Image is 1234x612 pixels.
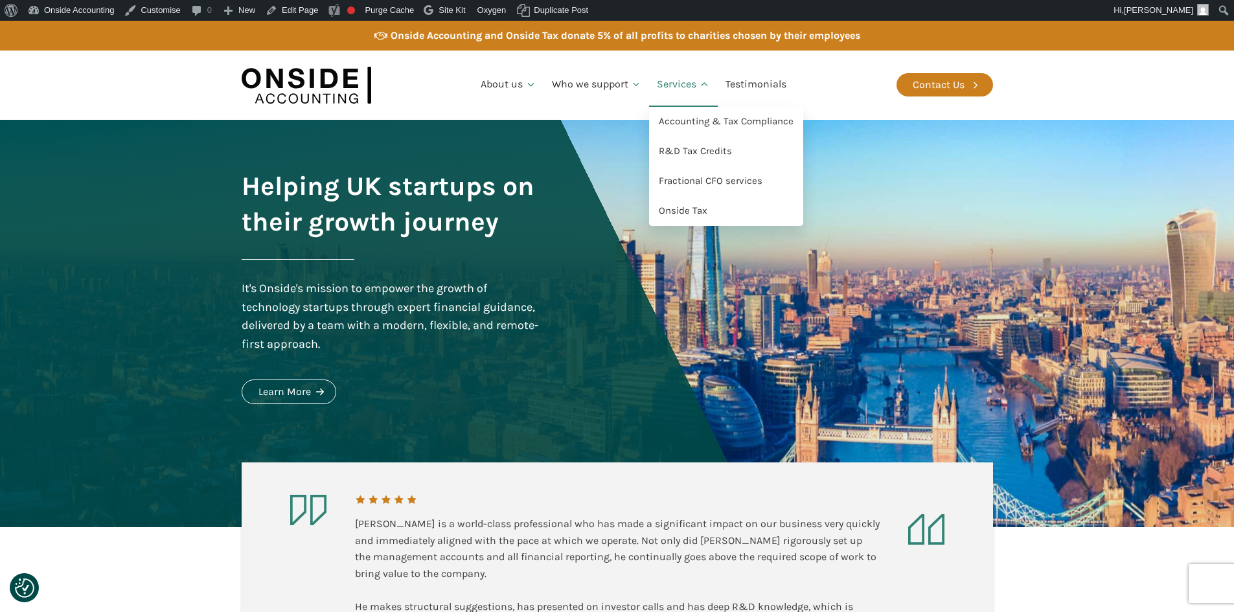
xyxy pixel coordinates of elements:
[258,383,311,400] div: Learn More
[913,76,965,93] div: Contact Us
[649,137,803,166] a: R&D Tax Credits
[1124,5,1193,15] span: [PERSON_NAME]
[242,168,542,240] h1: Helping UK startups on their growth journey
[473,63,544,107] a: About us
[15,578,34,598] img: Revisit consent button
[242,380,336,404] a: Learn More
[718,63,794,107] a: Testimonials
[439,5,465,15] span: Site Kit
[649,166,803,196] a: Fractional CFO services
[649,63,718,107] a: Services
[897,73,993,96] a: Contact Us
[347,6,355,14] div: Focus keyphrase not set
[544,63,650,107] a: Who we support
[242,60,371,110] img: Onside Accounting
[242,279,542,354] div: It's Onside's mission to empower the growth of technology startups through expert financial guida...
[15,578,34,598] button: Consent Preferences
[391,27,860,44] div: Onside Accounting and Onside Tax donate 5% of all profits to charities chosen by their employees
[649,107,803,137] a: Accounting & Tax Compliance
[649,196,803,226] a: Onside Tax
